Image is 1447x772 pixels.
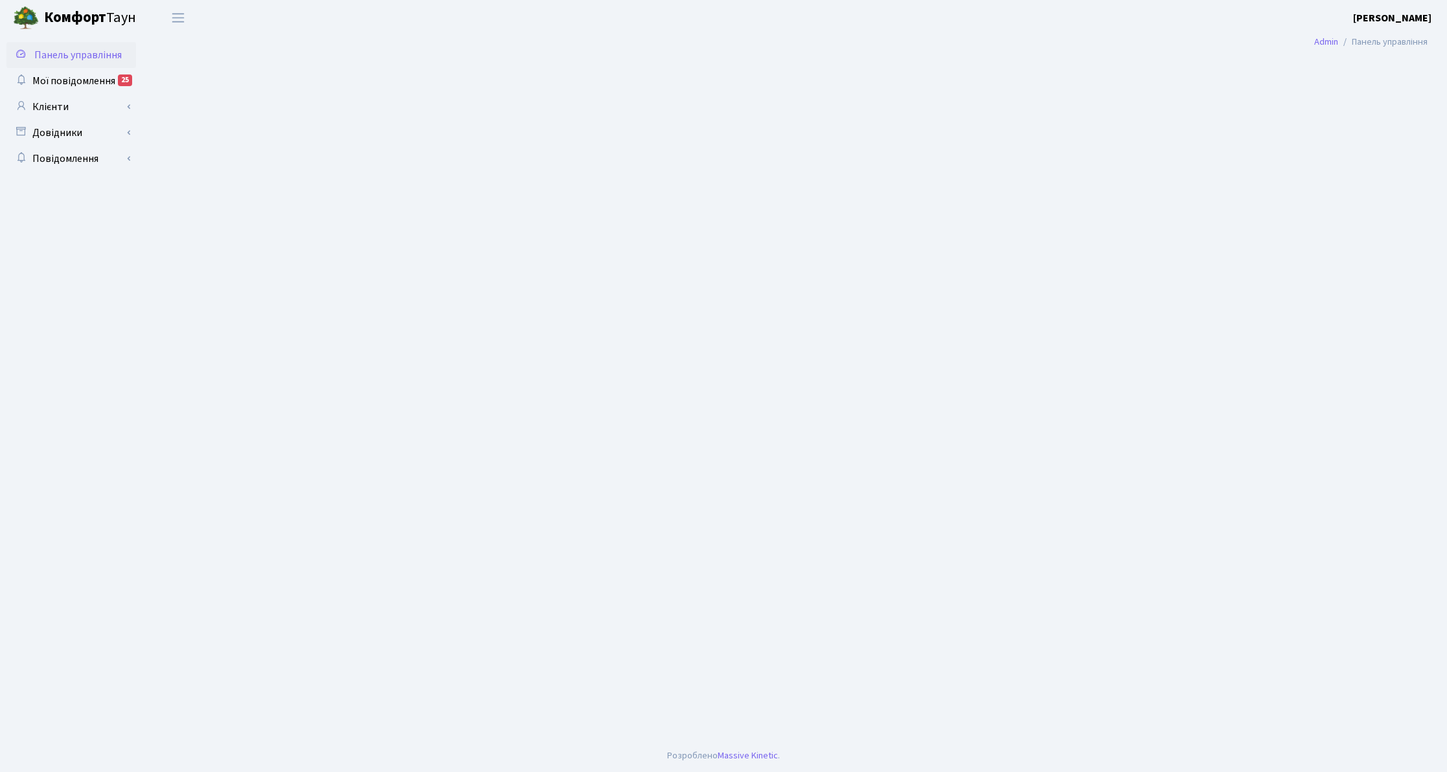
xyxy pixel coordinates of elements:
[6,42,136,68] a: Панель управління
[34,48,122,62] span: Панель управління
[718,749,778,762] a: Massive Kinetic
[6,68,136,94] a: Мої повідомлення25
[6,94,136,120] a: Клієнти
[6,120,136,146] a: Довідники
[32,74,115,88] span: Мої повідомлення
[118,74,132,86] div: 25
[44,7,106,28] b: Комфорт
[6,146,136,172] a: Повідомлення
[44,7,136,29] span: Таун
[13,5,39,31] img: logo.png
[1314,35,1338,49] a: Admin
[1295,28,1447,56] nav: breadcrumb
[1353,10,1431,26] a: [PERSON_NAME]
[162,7,194,28] button: Переключити навігацію
[667,749,780,763] div: Розроблено .
[1338,35,1428,49] li: Панель управління
[1353,11,1431,25] b: [PERSON_NAME]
